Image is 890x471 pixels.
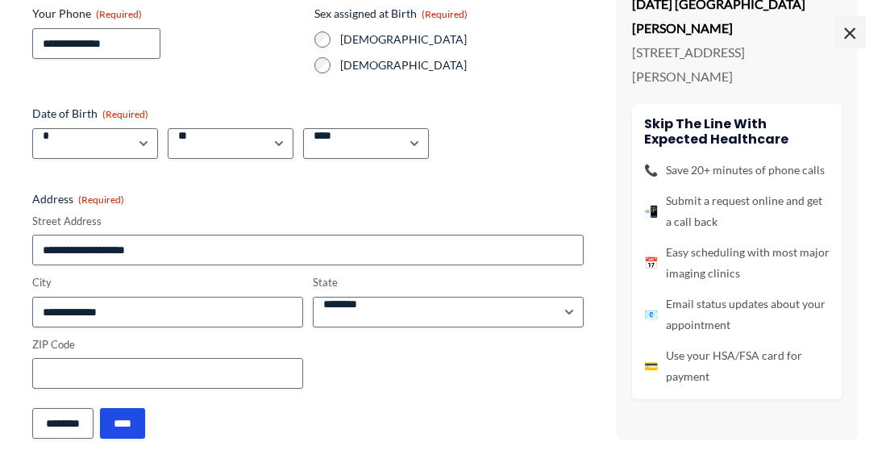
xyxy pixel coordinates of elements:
h4: Skip the line with Expected Healthcare [644,116,830,147]
label: Street Address [32,214,584,229]
span: × [834,16,866,48]
legend: Date of Birth [32,106,148,122]
label: City [32,275,303,290]
span: (Required) [422,8,468,20]
label: State [313,275,584,290]
li: Use your HSA/FSA card for payment [644,344,830,386]
span: 📞 [644,159,658,180]
li: Email status updates about your appointment [644,293,830,335]
span: 📧 [644,303,658,324]
li: Submit a request online and get a call back [644,190,830,231]
li: Easy scheduling with most major imaging clinics [644,241,830,283]
p: [STREET_ADDRESS][PERSON_NAME] [632,40,842,88]
span: 💳 [644,355,658,376]
label: ZIP Code [32,337,303,352]
span: (Required) [78,194,124,206]
label: [DEMOGRAPHIC_DATA] [340,31,584,48]
span: 📲 [644,200,658,221]
span: 📅 [644,252,658,273]
li: Save 20+ minutes of phone calls [644,159,830,180]
legend: Address [32,191,124,207]
span: (Required) [96,8,142,20]
label: [DEMOGRAPHIC_DATA] [340,57,584,73]
span: (Required) [102,108,148,120]
label: Your Phone [32,6,302,22]
legend: Sex assigned at Birth [314,6,468,22]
